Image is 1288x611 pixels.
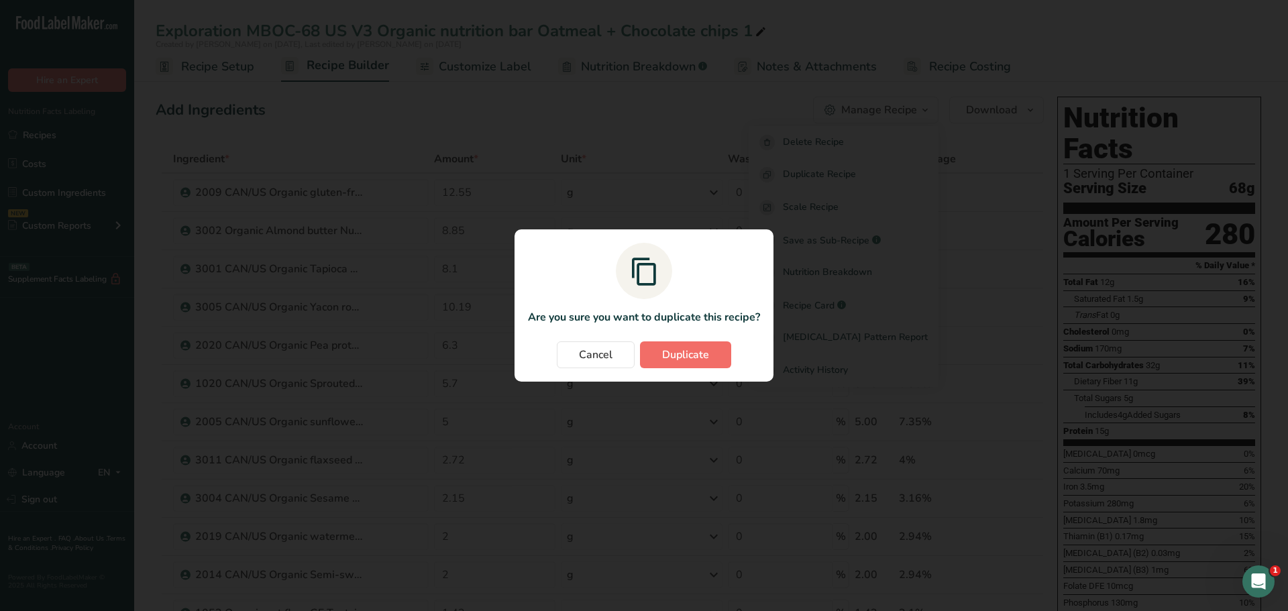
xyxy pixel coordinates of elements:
span: Cancel [579,347,612,363]
button: Duplicate [640,341,731,368]
span: 1 [1270,565,1281,576]
iframe: Intercom live chat [1242,565,1275,598]
span: Duplicate [662,347,709,363]
p: Are you sure you want to duplicate this recipe? [528,309,760,325]
button: Cancel [557,341,635,368]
